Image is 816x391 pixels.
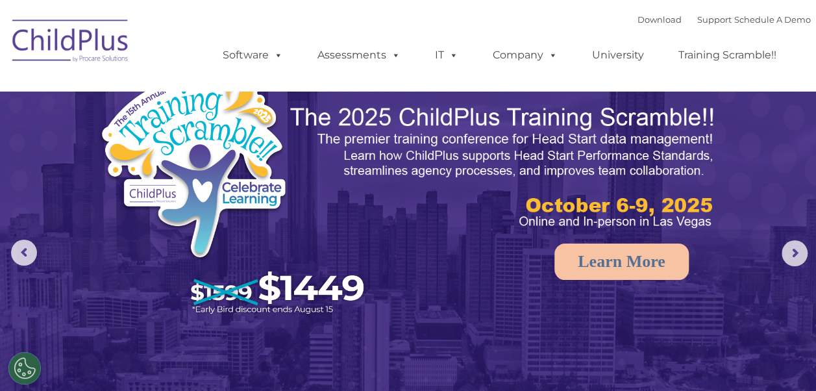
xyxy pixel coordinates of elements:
font: | [637,14,811,25]
a: Learn More [554,244,689,280]
a: IT [422,42,471,68]
a: Training Scramble!! [665,42,789,68]
button: Cookies Settings [8,352,41,385]
a: University [579,42,657,68]
a: Download [637,14,682,25]
a: Software [210,42,296,68]
a: Assessments [304,42,414,68]
span: Last name [180,86,220,95]
img: ChildPlus by Procare Solutions [6,10,136,75]
span: Phone number [180,139,236,149]
a: Support [697,14,732,25]
a: Schedule A Demo [734,14,811,25]
a: Company [480,42,571,68]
